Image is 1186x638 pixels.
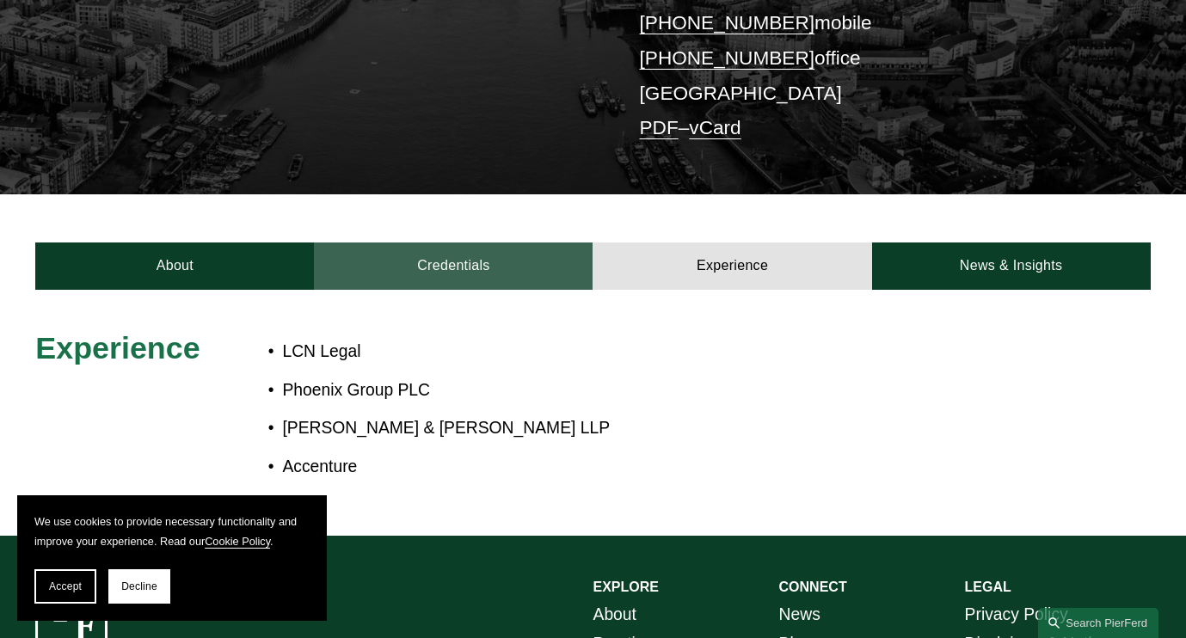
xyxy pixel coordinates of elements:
[282,414,1011,444] p: [PERSON_NAME] & [PERSON_NAME] LLP
[108,569,170,604] button: Decline
[34,569,96,604] button: Accept
[965,580,1011,594] strong: LEGAL
[593,580,659,594] strong: EXPLORE
[779,600,820,630] a: News
[35,331,200,365] span: Experience
[965,600,1068,630] a: Privacy Policy
[121,580,157,592] span: Decline
[872,242,1151,291] a: News & Insights
[593,600,636,630] a: About
[205,536,270,548] a: Cookie Policy
[640,117,679,138] a: PDF
[779,580,847,594] strong: CONNECT
[49,580,82,592] span: Accept
[35,242,314,291] a: About
[689,117,740,138] a: vCard
[17,495,327,621] section: Cookie banner
[593,242,871,291] a: Experience
[282,376,1011,406] p: Phoenix Group PLC
[34,512,310,552] p: We use cookies to provide necessary functionality and improve your experience. Read our .
[282,337,1011,367] p: LCN Legal
[1038,608,1158,638] a: Search this site
[314,242,593,291] a: Credentials
[640,12,815,34] a: [PHONE_NUMBER]
[282,452,1011,482] p: Accenture
[640,47,815,69] a: [PHONE_NUMBER]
